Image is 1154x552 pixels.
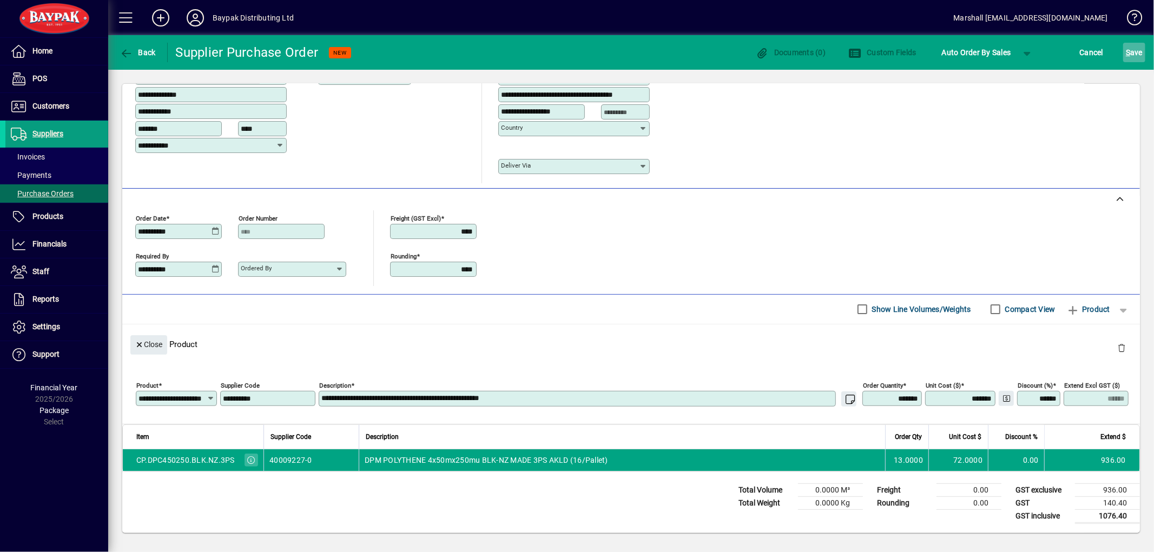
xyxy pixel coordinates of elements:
mat-label: Freight (GST excl) [391,214,441,222]
div: Product [122,324,1140,364]
mat-label: Product [136,381,159,389]
button: Cancel [1077,43,1106,62]
td: GST [1010,496,1075,509]
span: Product [1066,301,1110,318]
mat-label: Description [319,381,351,389]
button: Delete [1109,335,1135,361]
a: Knowledge Base [1119,2,1140,37]
mat-label: Unit Cost ($) [926,381,961,389]
span: Products [32,212,63,221]
span: Close [135,336,163,354]
a: Payments [5,166,108,184]
button: Add [143,8,178,28]
td: GST exclusive [1010,483,1075,496]
button: Documents (0) [753,43,828,62]
td: 40009227-0 [263,449,359,471]
span: NEW [333,49,347,56]
td: 0.00 [988,449,1044,471]
span: Description [366,431,399,443]
mat-label: Order number [239,214,278,222]
span: Supplier Code [271,431,311,443]
a: Products [5,203,108,230]
span: Item [136,431,149,443]
td: 936.00 [1044,449,1139,471]
span: Reports [32,295,59,303]
span: Settings [32,322,60,331]
td: 72.0000 [928,449,988,471]
span: Unit Cost $ [949,431,981,443]
span: Auto Order By Sales [942,44,1011,61]
td: 140.40 [1075,496,1140,509]
mat-label: Order date [136,214,166,222]
label: Show Line Volumes/Weights [870,304,971,315]
span: Purchase Orders [11,189,74,198]
td: 0.00 [937,483,1001,496]
td: Total Weight [733,496,798,509]
button: Change Price Levels [999,391,1014,406]
td: 0.0000 M³ [798,483,863,496]
div: Supplier Purchase Order [176,44,319,61]
button: Save [1123,43,1145,62]
td: 0.0000 Kg [798,496,863,509]
td: 0.00 [937,496,1001,509]
button: Close [130,335,167,355]
a: POS [5,65,108,92]
a: Settings [5,314,108,341]
span: Order Qty [895,431,922,443]
td: 1076.40 [1075,509,1140,523]
span: Payments [11,171,51,179]
div: Marshall [EMAIL_ADDRESS][DOMAIN_NAME] [954,9,1108,26]
app-page-header-button: Close [128,339,170,349]
a: Staff [5,258,108,285]
a: Support [5,341,108,368]
td: Rounding [872,496,937,509]
mat-label: Order Quantity [863,381,903,389]
span: Suppliers [32,129,63,138]
span: Discount % [1005,431,1038,443]
td: GST inclusive [1010,509,1075,523]
label: Compact View [1003,304,1056,315]
mat-label: Ordered by [241,264,272,272]
span: Customers [32,102,69,110]
span: Staff [32,267,49,276]
a: Financials [5,231,108,258]
span: ave [1126,44,1143,61]
a: Invoices [5,148,108,166]
mat-label: Country [501,124,523,131]
span: DPM POLYTHENE 4x50mx250mu BLK-NZ MADE 3PS AKLD (16/Pallet) [365,455,608,465]
app-page-header-button: Delete [1109,343,1135,353]
div: CP.DPC450250.BLK.NZ.3PS [136,455,235,465]
span: Custom Fields [848,48,916,57]
span: Financial Year [31,383,78,392]
button: Profile [178,8,213,28]
span: Back [120,48,156,57]
button: Back [117,43,159,62]
span: Invoices [11,152,45,161]
span: Package [39,406,69,415]
td: Freight [872,483,937,496]
td: 936.00 [1075,483,1140,496]
div: Baypak Distributing Ltd [213,9,294,26]
button: Auto Order By Sales [937,43,1017,62]
mat-label: Discount (%) [1018,381,1053,389]
a: Reports [5,286,108,313]
mat-label: Required by [136,252,169,260]
span: Home [32,46,52,55]
button: Custom Fields [846,43,919,62]
a: Purchase Orders [5,184,108,203]
a: Customers [5,93,108,120]
span: Cancel [1080,44,1104,61]
span: Financials [32,240,67,248]
td: 13.0000 [885,449,928,471]
a: Home [5,38,108,65]
app-page-header-button: Back [108,43,168,62]
span: Extend $ [1100,431,1126,443]
span: POS [32,74,47,83]
mat-label: Deliver via [501,162,531,169]
mat-label: Extend excl GST ($) [1064,381,1120,389]
span: Documents (0) [755,48,826,57]
button: Product [1061,300,1116,319]
td: Total Volume [733,483,798,496]
span: Support [32,350,60,358]
mat-label: Supplier Code [221,381,260,389]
